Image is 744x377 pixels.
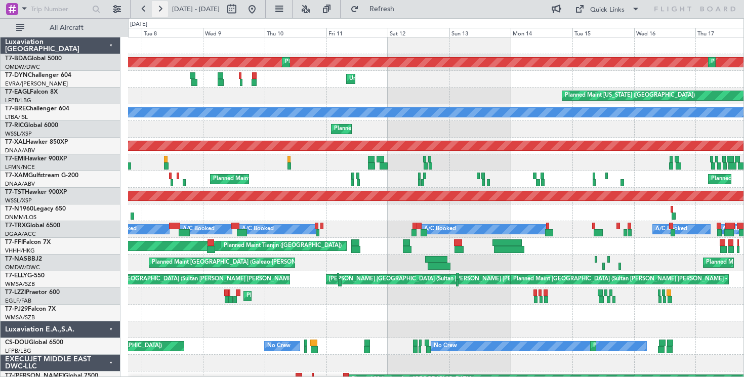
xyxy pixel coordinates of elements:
[5,89,58,95] a: T7-EAGLFalcon 8X
[349,71,479,87] div: Unplanned Maint [GEOGRAPHIC_DATA] (Riga Intl)
[5,206,66,212] a: T7-N1960Legacy 650
[5,214,36,221] a: DNMM/LOS
[5,347,31,355] a: LFPB/LBG
[424,222,456,237] div: A/C Booked
[130,20,147,29] div: [DATE]
[152,255,329,270] div: Planned Maint [GEOGRAPHIC_DATA] (Galeao-[PERSON_NAME] Intl)
[5,72,71,78] a: T7-DYNChallenger 604
[388,28,449,37] div: Sat 12
[5,239,23,245] span: T7-FFI
[5,156,67,162] a: T7-EMIHawker 900XP
[5,264,40,271] a: OMDW/DWC
[5,189,25,195] span: T7-TST
[5,289,60,296] a: T7-LZZIPraetor 600
[5,247,35,255] a: VHHH/HKG
[265,28,326,37] div: Thu 10
[183,222,215,237] div: A/C Booked
[26,24,107,31] span: All Aircraft
[346,1,406,17] button: Refresh
[5,56,27,62] span: T7-BDA
[5,139,68,145] a: T7-XALHawker 850XP
[5,156,25,162] span: T7-EMI
[329,272,574,287] div: [PERSON_NAME] [GEOGRAPHIC_DATA] (Sultan [PERSON_NAME] [PERSON_NAME] - Subang)
[82,272,318,287] div: Planned Maint [GEOGRAPHIC_DATA] (Sultan [PERSON_NAME] [PERSON_NAME] - Subang)
[5,63,40,71] a: OMDW/DWC
[5,56,62,62] a: T7-BDAGlobal 5000
[5,273,45,279] a: T7-ELLYG-550
[5,122,24,129] span: T7-RIC
[570,1,645,17] button: Quick Links
[5,163,35,171] a: LFMN/NCE
[5,223,26,229] span: T7-TRX
[5,273,27,279] span: T7-ELLY
[5,80,68,88] a: EVRA/[PERSON_NAME]
[5,280,35,288] a: WMSA/SZB
[655,222,687,237] div: A/C Booked
[5,197,32,204] a: WSSL/XSP
[5,130,32,138] a: WSSL/XSP
[5,97,31,104] a: LFPB/LBG
[5,122,58,129] a: T7-RICGlobal 6000
[5,72,28,78] span: T7-DYN
[5,289,26,296] span: T7-LZZI
[203,28,265,37] div: Wed 9
[5,106,69,112] a: T7-BREChallenger 604
[213,172,327,187] div: Planned Maint Abuja ([PERSON_NAME] Intl)
[634,28,696,37] div: Wed 16
[361,6,403,13] span: Refresh
[511,28,572,37] div: Mon 14
[334,121,453,137] div: Planned Maint [GEOGRAPHIC_DATA] (Seletar)
[5,89,30,95] span: T7-EAGL
[5,180,35,188] a: DNAA/ABV
[5,340,63,346] a: CS-DOUGlobal 6500
[593,339,630,354] div: Planned Maint
[5,340,29,346] span: CS-DOU
[5,173,28,179] span: T7-XAM
[5,139,26,145] span: T7-XAL
[5,106,26,112] span: T7-BRE
[5,306,56,312] a: T7-PJ29Falcon 7X
[5,306,28,312] span: T7-PJ29
[5,223,60,229] a: T7-TRXGlobal 6500
[5,239,51,245] a: T7-FFIFalcon 7X
[572,28,634,37] div: Tue 15
[5,113,28,121] a: LTBA/ISL
[590,5,625,15] div: Quick Links
[5,256,42,262] a: T7-NASBBJ2
[172,5,220,14] span: [DATE] - [DATE]
[11,20,110,36] button: All Aircraft
[224,238,342,254] div: Planned Maint Tianjin ([GEOGRAPHIC_DATA])
[5,147,35,154] a: DNAA/ABV
[246,288,406,304] div: Planned Maint [GEOGRAPHIC_DATA] ([GEOGRAPHIC_DATA])
[267,339,291,354] div: No Crew
[5,189,67,195] a: T7-TSTHawker 900XP
[5,206,33,212] span: T7-N1960
[5,230,36,238] a: DGAA/ACC
[565,88,695,103] div: Planned Maint [US_STATE] ([GEOGRAPHIC_DATA])
[285,55,385,70] div: Planned Maint Dubai (Al Maktoum Intl)
[5,173,78,179] a: T7-XAMGulfstream G-200
[5,256,27,262] span: T7-NAS
[5,297,31,305] a: EGLF/FAB
[434,339,457,354] div: No Crew
[5,314,35,321] a: WMSA/SZB
[449,28,511,37] div: Sun 13
[326,28,388,37] div: Fri 11
[142,28,203,37] div: Tue 8
[31,2,89,17] input: Trip Number
[242,222,274,237] div: A/C Booked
